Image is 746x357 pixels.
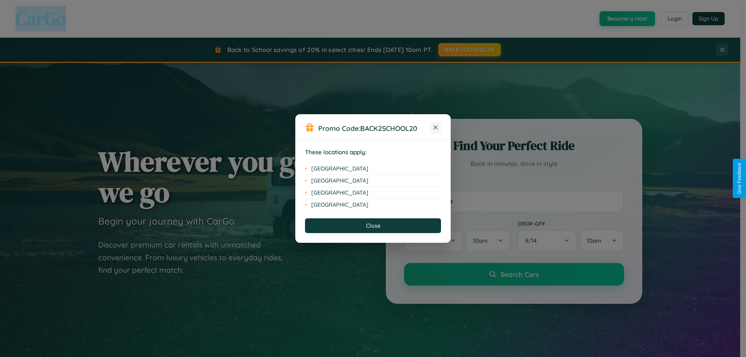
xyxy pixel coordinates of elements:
li: [GEOGRAPHIC_DATA] [305,163,441,175]
div: Give Feedback [737,163,742,194]
li: [GEOGRAPHIC_DATA] [305,175,441,187]
button: Close [305,218,441,233]
b: BACK2SCHOOL20 [360,124,417,132]
strong: These locations apply: [305,148,367,156]
li: [GEOGRAPHIC_DATA] [305,187,441,199]
li: [GEOGRAPHIC_DATA] [305,199,441,211]
h3: Promo Code: [318,124,430,132]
